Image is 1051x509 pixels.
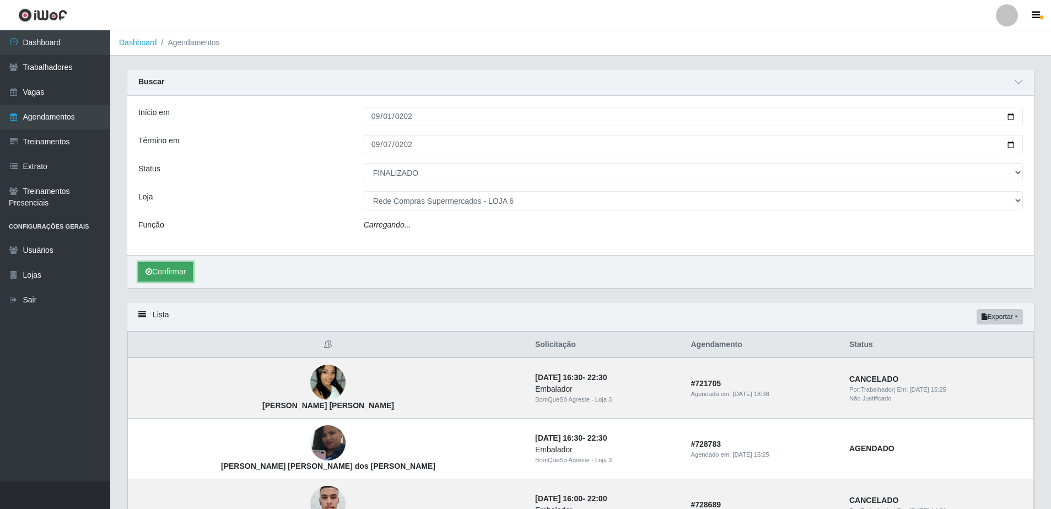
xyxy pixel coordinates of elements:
time: [DATE] 18:38 [732,391,769,397]
div: Agendado em: [691,389,836,399]
time: 22:30 [588,373,607,382]
img: Janeide da Silva Freitas [310,351,346,414]
time: 22:30 [588,434,607,442]
th: Solicitação [529,332,685,358]
input: 00/00/0000 [364,135,1023,154]
time: 22:00 [588,494,607,503]
strong: CANCELADO [849,496,898,505]
img: Ana Cristina dos Santos Mendes [310,412,346,475]
nav: breadcrumb [110,30,1051,56]
time: [DATE] 15:25 [732,451,769,458]
th: Status [843,332,1034,358]
strong: AGENDADO [849,444,894,453]
label: Função [138,219,164,231]
strong: # 728783 [691,440,721,448]
a: Dashboard [119,38,157,47]
button: Confirmar [138,262,193,281]
label: Início em [138,107,170,118]
input: 00/00/0000 [364,107,1023,126]
div: Não Justificado [849,394,1027,403]
div: Lista [127,302,1034,332]
span: Por: Trabalhador [849,386,893,393]
strong: - [535,494,607,503]
th: Agendamento [684,332,843,358]
strong: [PERSON_NAME] [PERSON_NAME] dos [PERSON_NAME] [221,462,435,470]
button: Exportar [977,309,1023,324]
strong: # 721705 [691,379,721,388]
div: Agendado em: [691,450,836,459]
div: | Em: [849,385,1027,394]
strong: # 728689 [691,500,721,509]
li: Agendamentos [157,37,220,48]
label: Loja [138,191,153,203]
strong: CANCELADO [849,375,898,383]
time: [DATE] 16:30 [535,434,583,442]
time: [DATE] 16:00 [535,494,583,503]
div: BomQueSó Agreste - Loja 3 [535,456,678,465]
time: [DATE] 15:25 [909,386,946,393]
div: Embalador [535,444,678,456]
time: [DATE] 16:30 [535,373,583,382]
div: BomQueSó Agreste - Loja 3 [535,395,678,404]
label: Status [138,163,160,175]
strong: - [535,434,607,442]
strong: - [535,373,607,382]
i: Carregando... [364,220,411,229]
img: CoreUI Logo [18,8,67,22]
label: Término em [138,135,180,147]
strong: Buscar [138,77,164,86]
strong: [PERSON_NAME] [PERSON_NAME] [262,401,394,410]
div: Embalador [535,383,678,395]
